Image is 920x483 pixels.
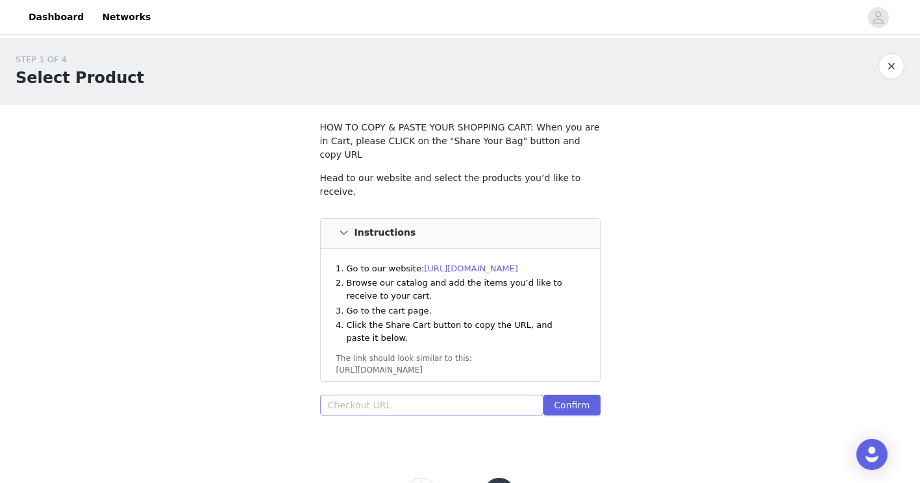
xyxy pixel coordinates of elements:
li: Go to our website: [347,262,578,275]
li: Browse our catalog and add the items you’d like to receive to your cart. [347,277,578,302]
div: [URL][DOMAIN_NAME] [336,364,584,376]
h4: Instructions [354,228,416,238]
div: The link should look similar to this: [336,353,584,364]
a: [URL][DOMAIN_NAME] [424,264,518,273]
div: STEP 1 OF 4 [16,53,144,66]
div: Open Intercom Messenger [856,439,888,470]
div: avatar [872,7,884,28]
a: Dashboard [21,3,92,32]
p: HOW TO COPY & PASTE YOUR SHOPPING CART: When you are in Cart, please CLICK on the "Share Your Bag... [320,121,601,162]
li: Click the Share Cart button to copy the URL, and paste it below. [347,319,578,344]
input: Checkout URL [320,395,544,415]
p: Head to our website and select the products you’d like to receive. [320,171,601,199]
li: Go to the cart page. [347,304,578,317]
h1: Select Product [16,66,144,90]
a: Networks [94,3,158,32]
button: Confirm [543,395,600,415]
